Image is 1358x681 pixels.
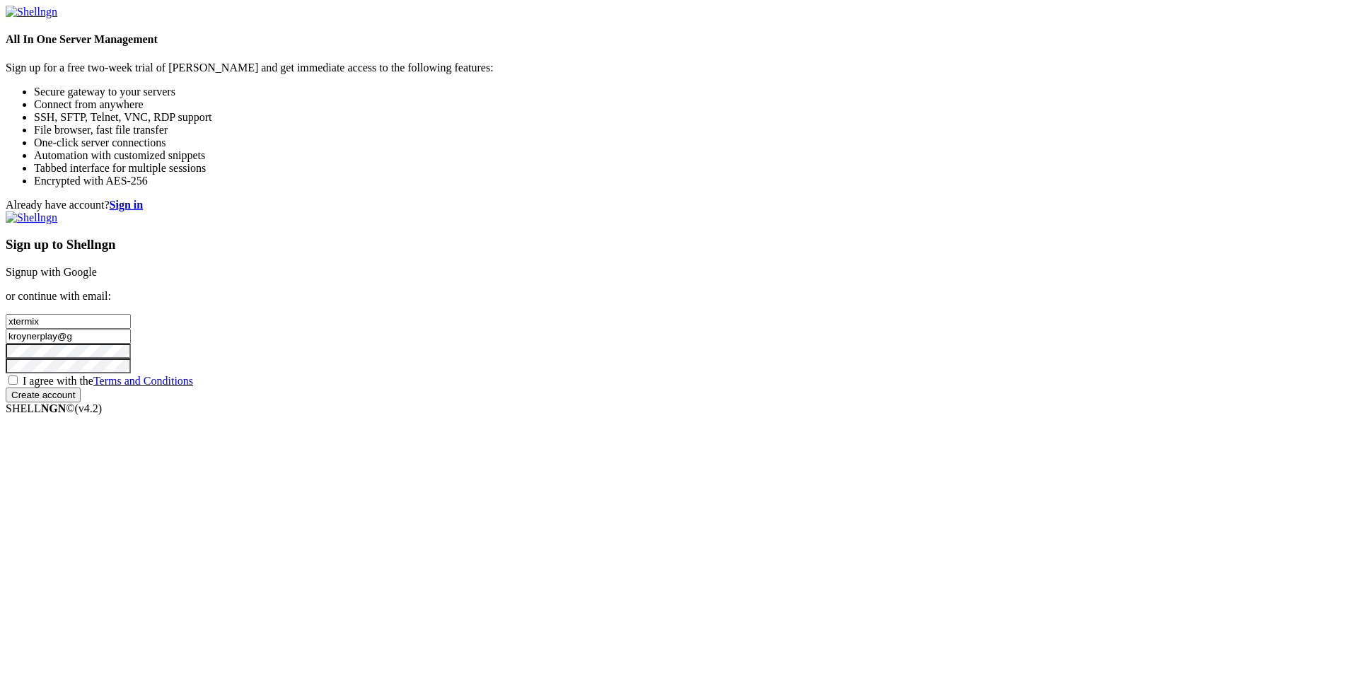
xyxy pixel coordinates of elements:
[6,266,97,278] a: Signup with Google
[34,136,1352,149] li: One-click server connections
[34,149,1352,162] li: Automation with customized snippets
[6,211,57,224] img: Shellngn
[6,402,102,414] span: SHELL ©
[34,111,1352,124] li: SSH, SFTP, Telnet, VNC, RDP support
[6,290,1352,303] p: or continue with email:
[34,162,1352,175] li: Tabbed interface for multiple sessions
[110,199,144,211] a: Sign in
[93,375,193,387] a: Terms and Conditions
[34,98,1352,111] li: Connect from anywhere
[34,175,1352,187] li: Encrypted with AES-256
[34,86,1352,98] li: Secure gateway to your servers
[6,314,131,329] input: Full name
[6,62,1352,74] p: Sign up for a free two-week trial of [PERSON_NAME] and get immediate access to the following feat...
[6,329,131,344] input: Email address
[8,376,18,385] input: I agree with theTerms and Conditions
[6,199,1352,211] div: Already have account?
[41,402,66,414] b: NGN
[75,402,103,414] span: 4.2.0
[6,6,57,18] img: Shellngn
[34,124,1352,136] li: File browser, fast file transfer
[23,375,193,387] span: I agree with the
[6,33,1352,46] h4: All In One Server Management
[6,237,1352,252] h3: Sign up to Shellngn
[6,388,81,402] input: Create account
